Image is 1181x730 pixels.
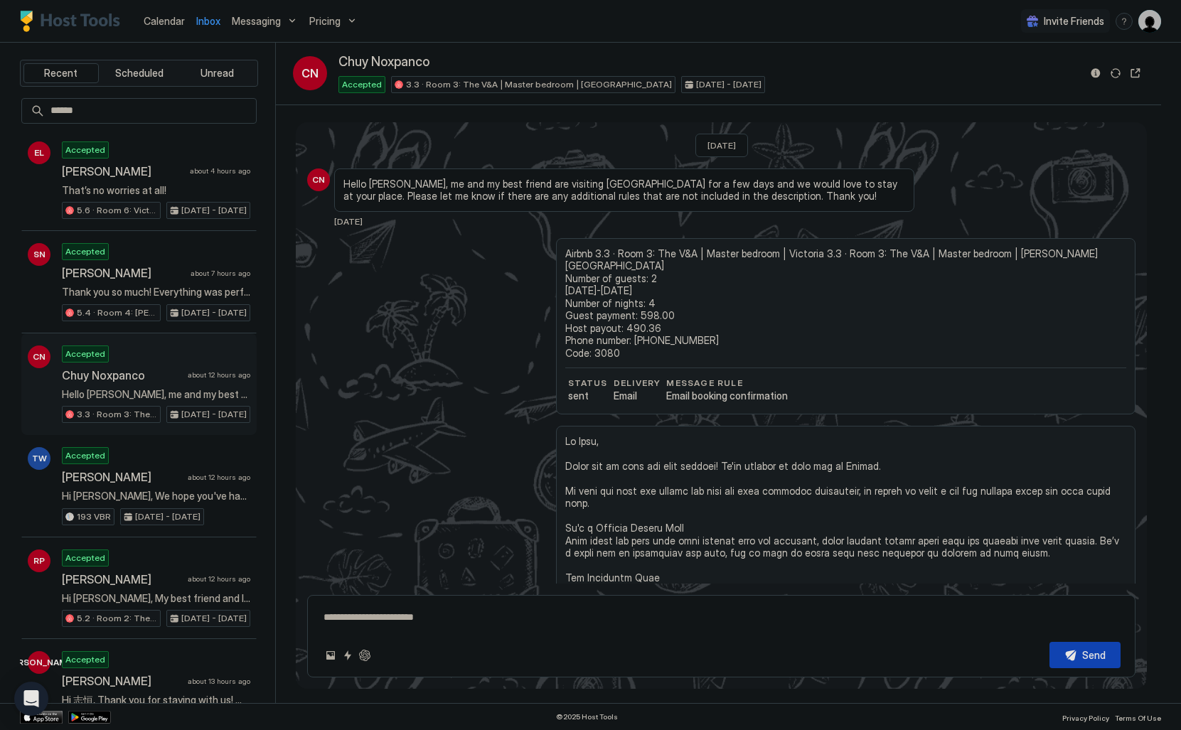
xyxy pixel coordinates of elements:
[568,390,608,402] span: sent
[115,67,164,80] span: Scheduled
[77,306,157,319] span: 5.4 · Room 4: [PERSON_NAME][GEOGRAPHIC_DATA] | Large room | [PERSON_NAME]
[62,592,250,605] span: Hi [PERSON_NAME], My best friend and I are visiting [GEOGRAPHIC_DATA] for a short trip. We’re rea...
[614,377,661,390] span: Delivery
[20,711,63,724] a: App Store
[1115,709,1161,724] a: Terms Of Use
[568,377,608,390] span: status
[144,15,185,27] span: Calendar
[707,140,736,151] span: [DATE]
[188,677,250,686] span: about 13 hours ago
[666,390,788,402] span: Email booking confirmation
[33,554,45,567] span: RP
[232,15,281,28] span: Messaging
[65,552,105,564] span: Accepted
[20,11,127,32] a: Host Tools Logo
[77,408,157,421] span: 3.3 · Room 3: The V&A | Master bedroom | [GEOGRAPHIC_DATA]
[102,63,177,83] button: Scheduled
[190,166,250,176] span: about 4 hours ago
[62,368,182,382] span: Chuy Noxpanco
[20,60,258,87] div: tab-group
[34,146,44,159] span: EL
[23,63,99,83] button: Recent
[301,65,319,82] span: CN
[196,15,220,27] span: Inbox
[181,306,247,319] span: [DATE] - [DATE]
[1082,648,1106,662] div: Send
[33,248,46,261] span: SN
[77,204,157,217] span: 5.6 · Room 6: Victoria Line | Loft room | [GEOGRAPHIC_DATA]
[135,510,201,523] span: [DATE] - [DATE]
[343,178,905,203] span: Hello [PERSON_NAME], me and my best friend are visiting [GEOGRAPHIC_DATA] for a few days and we w...
[556,712,618,721] span: © 2025 Host Tools
[1115,714,1161,722] span: Terms Of Use
[614,390,661,402] span: Email
[181,204,247,217] span: [DATE] - [DATE]
[565,247,1127,360] span: Airbnb 3.3 · Room 3: The V&A | Master bedroom | Victoria 3.3 · Room 3: The V&A | Master bedroom |...
[144,14,185,28] a: Calendar
[188,370,250,380] span: about 12 hours ago
[191,269,250,278] span: about 7 hours ago
[65,449,105,462] span: Accepted
[1049,642,1121,668] button: Send
[65,653,105,666] span: Accepted
[312,173,325,186] span: CN
[696,78,761,91] span: [DATE] - [DATE]
[45,99,256,123] input: Input Field
[1062,714,1109,722] span: Privacy Policy
[32,452,47,465] span: TW
[334,216,363,227] span: [DATE]
[322,647,339,664] button: Upload image
[1087,65,1104,82] button: Reservation information
[181,408,247,421] span: [DATE] - [DATE]
[62,694,250,707] span: Hi 志恒, Thank you for staying with us! We've just left you a 5-star review, it's a pleasure hostin...
[62,572,182,586] span: [PERSON_NAME]
[179,63,255,83] button: Unread
[1138,10,1161,33] div: User profile
[342,78,382,91] span: Accepted
[44,67,78,80] span: Recent
[62,470,182,484] span: [PERSON_NAME]
[1062,709,1109,724] a: Privacy Policy
[666,377,788,390] span: Message Rule
[77,612,157,625] span: 5.2 · Room 2: The Barbican | Ground floor | [GEOGRAPHIC_DATA]
[196,14,220,28] a: Inbox
[62,490,250,503] span: Hi [PERSON_NAME], We hope you've had a wonderful time in [GEOGRAPHIC_DATA]! Just a quick reminder...
[201,67,234,80] span: Unread
[65,245,105,258] span: Accepted
[4,656,75,669] span: [PERSON_NAME]
[68,711,111,724] a: Google Play Store
[406,78,672,91] span: 3.3 · Room 3: The V&A | Master bedroom | [GEOGRAPHIC_DATA]
[14,682,48,716] div: Open Intercom Messenger
[338,54,429,70] span: Chuy Noxpanco
[62,286,250,299] span: Thank you so much! Everything was perfect ! We very much enjoyed our time here in [GEOGRAPHIC_DATA].
[188,574,250,584] span: about 12 hours ago
[188,473,250,482] span: about 12 hours ago
[65,144,105,156] span: Accepted
[181,612,247,625] span: [DATE] - [DATE]
[62,388,250,401] span: Hello [PERSON_NAME], me and my best friend are visiting [GEOGRAPHIC_DATA] for a few days and we w...
[356,647,373,664] button: ChatGPT Auto Reply
[339,647,356,664] button: Quick reply
[62,184,250,197] span: That’s no worries at all!
[77,510,111,523] span: 193 VBR
[65,348,105,360] span: Accepted
[309,15,341,28] span: Pricing
[1127,65,1144,82] button: Open reservation
[62,164,184,178] span: [PERSON_NAME]
[1044,15,1104,28] span: Invite Friends
[62,674,182,688] span: [PERSON_NAME]
[1116,13,1133,30] div: menu
[62,266,185,280] span: [PERSON_NAME]
[33,350,46,363] span: CN
[1107,65,1124,82] button: Sync reservation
